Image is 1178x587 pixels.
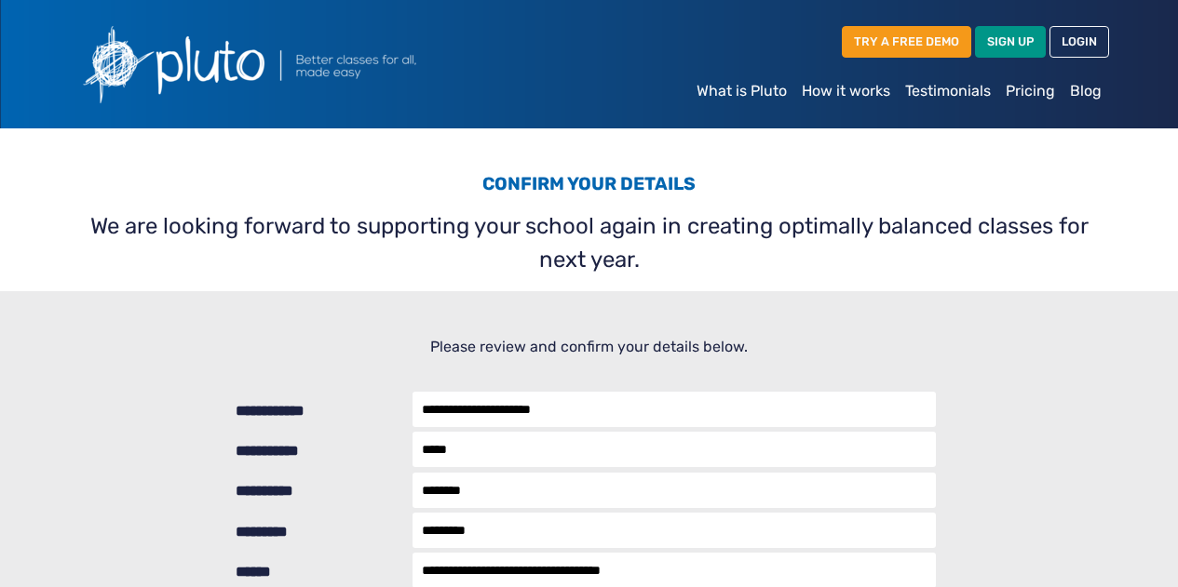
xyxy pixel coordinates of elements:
a: What is Pluto [689,73,794,110]
a: How it works [794,73,898,110]
a: LOGIN [1049,26,1109,57]
a: Testimonials [898,73,998,110]
a: Pricing [998,73,1063,110]
a: Blog [1063,73,1109,110]
img: Pluto logo with the text Better classes for all, made easy [70,15,517,113]
p: Please review and confirm your details below. [81,336,1098,358]
p: We are looking forward to supporting your school again in creating optimally balanced classes for... [81,209,1098,276]
a: SIGN UP [975,26,1046,57]
h3: Confirm your details [81,173,1098,202]
a: TRY A FREE DEMO [842,26,971,57]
